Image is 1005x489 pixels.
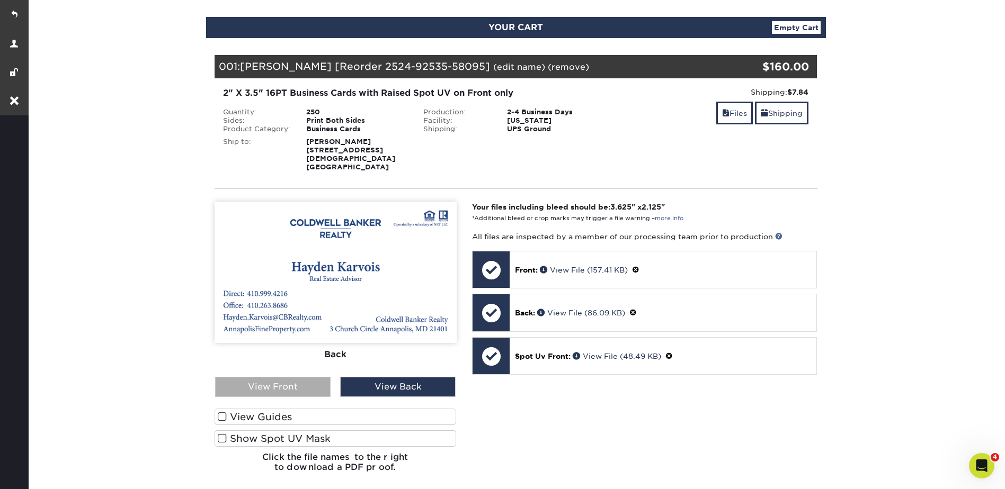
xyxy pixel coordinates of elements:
[655,215,683,222] a: more info
[624,87,809,97] div: Shipping:
[215,452,457,481] h6: Click the file names to the right to download a PDF proof.
[787,88,808,96] strong: $7.84
[240,60,490,72] span: [PERSON_NAME] [Reorder 2524-92535-58095]
[488,22,543,32] span: YOUR CART
[215,430,457,447] label: Show Spot UV Mask
[499,116,616,125] div: [US_STATE]
[298,108,415,116] div: 250
[306,138,395,171] strong: [PERSON_NAME] [STREET_ADDRESS][DEMOGRAPHIC_DATA] [GEOGRAPHIC_DATA]
[499,108,616,116] div: 2-4 Business Days
[472,231,817,242] p: All files are inspected by a member of our processing team prior to production.
[642,203,661,211] span: 2.125
[573,352,661,360] a: View File (48.49 KB)
[761,109,768,117] span: shipping
[540,266,628,274] a: View File (157.41 KB)
[415,125,499,133] div: Shipping:
[548,62,589,72] a: (remove)
[716,102,753,124] a: Files
[415,108,499,116] div: Production:
[991,453,999,461] span: 4
[298,116,415,125] div: Print Both Sides
[515,352,571,360] span: Spot Uv Front:
[215,138,299,171] div: Ship to:
[215,409,457,425] label: View Guides
[717,59,810,75] div: $160.00
[499,125,616,133] div: UPS Ground
[215,116,299,125] div: Sides:
[722,109,730,117] span: files
[755,102,808,124] a: Shipping
[969,453,994,478] iframe: Intercom live chat
[610,203,632,211] span: 3.625
[772,21,821,34] a: Empty Cart
[472,215,683,222] small: *Additional bleed or crop marks may trigger a file warning –
[215,108,299,116] div: Quantity:
[215,55,717,78] div: 001:
[223,87,608,99] div: 2" X 3.5" 16PT Business Cards with Raised Spot UV on Front only
[215,343,457,366] div: Back
[415,116,499,125] div: Facility:
[493,62,545,72] a: (edit name)
[298,125,415,133] div: Business Cards
[215,125,299,133] div: Product Category:
[215,377,331,397] div: View Front
[340,377,456,397] div: View Back
[537,309,625,317] a: View File (86.09 KB)
[515,309,535,317] span: Back:
[472,203,665,211] strong: Your files including bleed should be: " x "
[515,266,538,274] span: Front:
